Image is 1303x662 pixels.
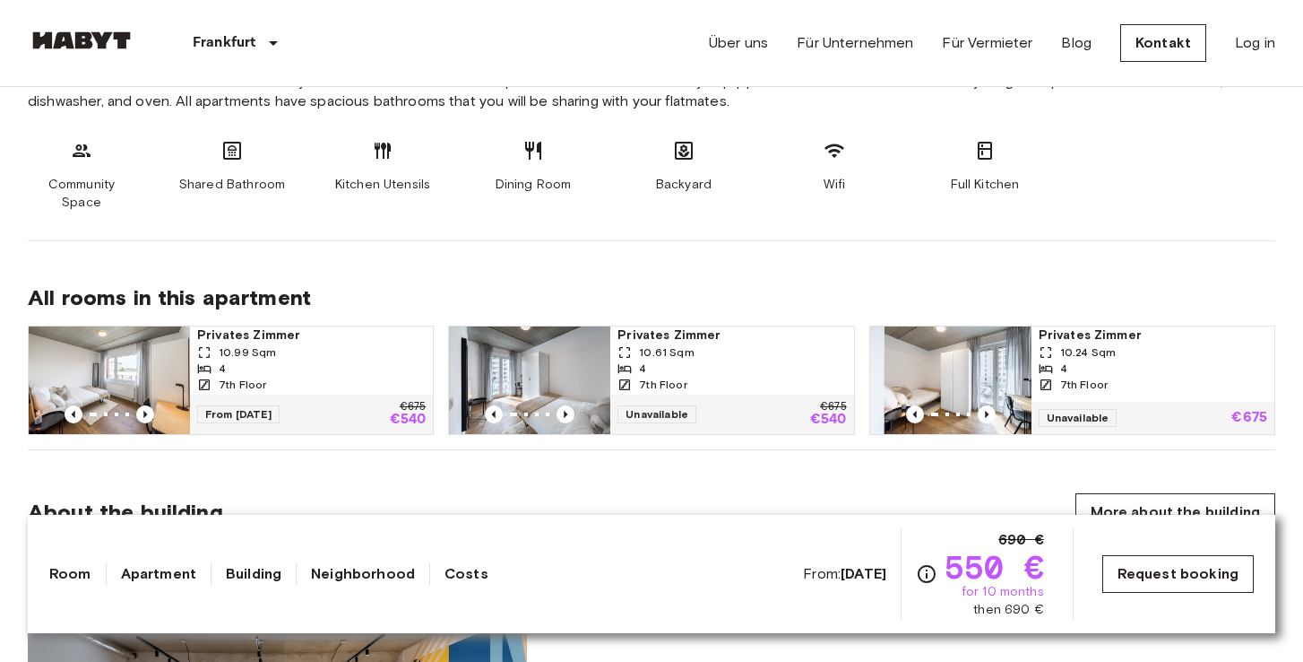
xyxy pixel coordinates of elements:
button: Previous image [978,405,996,423]
p: €675 [1231,411,1267,425]
button: Previous image [906,405,924,423]
a: More about the building [1075,493,1275,531]
span: From: [803,564,886,584]
button: Previous image [65,405,82,423]
span: Kitchen Utensils [335,176,430,194]
span: Dining Room [496,176,572,194]
a: Costs [444,563,488,585]
span: Community Space [28,176,135,212]
a: Log in [1235,32,1275,54]
button: Previous image [136,405,154,423]
svg: Check cost overview for full price breakdown. Please note that discounts apply to new joiners onl... [916,563,937,585]
a: Apartment [121,563,196,585]
span: Unavailable [617,405,696,423]
span: Full Kitchen [951,176,1020,194]
span: From [DATE] [197,405,280,423]
a: Über uns [709,32,768,54]
p: Frankfurt [193,32,255,54]
img: Marketing picture of unit DE-04-037-032-03Q [29,327,190,434]
button: Previous image [557,405,574,423]
span: 7th Floor [1060,377,1108,393]
a: Room [49,563,91,585]
a: Marketing picture of unit DE-04-037-032-02QPrevious imagePrevious imagePrivates Zimmer10.61 Sqm47... [448,326,854,435]
a: Für Unternehmen [797,32,913,54]
a: Für Vermieter [942,32,1032,54]
span: Unavailable [1039,409,1117,427]
span: Privates Zimmer [617,327,846,344]
span: 690 € [998,529,1044,551]
a: Request booking [1102,555,1254,593]
p: €675 [400,402,426,413]
a: Marketing picture of unit DE-04-037-032-03QPrevious imagePrevious imagePrivates Zimmer10.99 Sqm47... [28,326,434,435]
button: Previous image [485,405,503,423]
a: Blog [1061,32,1092,54]
a: Neighborhood [311,563,415,585]
img: Marketing picture of unit DE-04-037-032-01Q [870,327,1031,434]
span: Privates Zimmer [1039,327,1267,344]
span: About the building [28,499,223,526]
span: Wifi [824,176,846,194]
p: €540 [810,413,847,427]
span: 4 [639,361,646,377]
span: Privates Zimmer [197,327,426,344]
span: for 10 months [962,583,1044,601]
span: 7th Floor [219,377,266,393]
b: [DATE] [841,565,886,582]
a: Building [226,563,281,585]
span: 10.61 Sqm [639,344,694,361]
p: €540 [390,413,427,427]
span: You will be the first to move into our newly constructed and renovated apartments. Each flat has ... [28,72,1275,111]
img: Habyt [28,31,135,49]
span: 4 [1060,361,1067,377]
a: Kontakt [1120,24,1206,62]
span: All rooms in this apartment [28,284,1275,311]
a: Marketing picture of unit DE-04-037-032-01QPrevious imagePrevious imagePrivates Zimmer10.24 Sqm47... [869,326,1275,435]
span: 550 € [945,551,1044,583]
img: Marketing picture of unit DE-04-037-032-02Q [449,327,610,434]
span: Backyard [656,176,712,194]
span: then 690 € [973,601,1044,619]
span: 7th Floor [639,377,686,393]
span: 10.99 Sqm [219,344,276,361]
span: Shared Bathroom [179,176,285,194]
span: 4 [219,361,226,377]
p: €675 [820,402,846,413]
span: 10.24 Sqm [1060,344,1116,361]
